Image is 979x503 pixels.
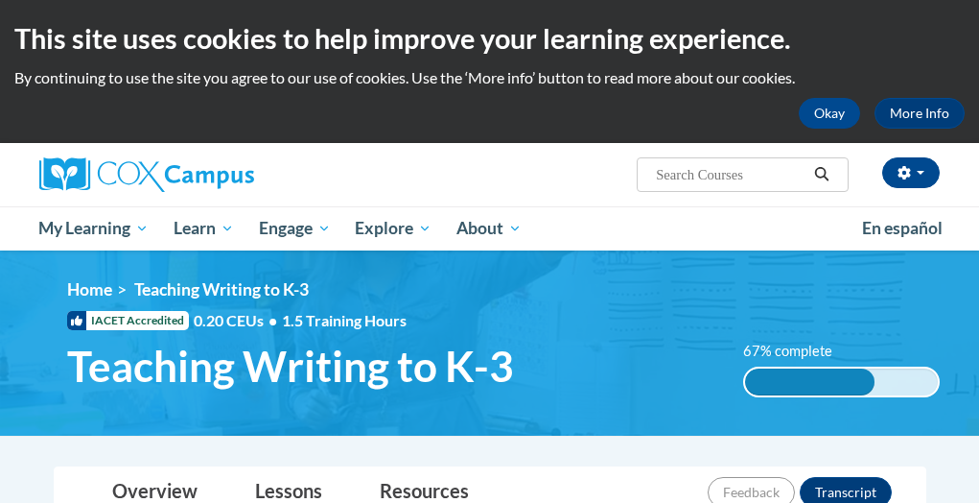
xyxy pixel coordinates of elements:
span: Teaching Writing to K-3 [134,279,309,299]
a: Engage [246,206,343,251]
a: Cox Campus [39,157,320,192]
label: 67% complete [743,341,853,362]
span: Explore [355,217,431,240]
img: Cox Campus [39,157,254,192]
span: Teaching Writing to K-3 [67,341,514,392]
span: En español [862,218,943,238]
div: Main menu [25,206,955,251]
span: Engage [259,217,331,240]
span: IACET Accredited [67,311,189,330]
span: 0.20 CEUs [194,310,282,331]
button: Okay [799,98,860,129]
a: Home [67,279,112,299]
a: En español [850,208,955,249]
a: Explore [342,206,444,251]
span: My Learning [38,217,149,240]
button: Account Settings [882,157,940,188]
div: 67% complete [745,369,874,395]
span: Learn [174,217,234,240]
a: About [444,206,534,251]
input: Search Courses [654,163,807,186]
a: More Info [874,98,965,129]
span: • [268,311,277,329]
a: Learn [161,206,246,251]
span: About [456,217,522,240]
h2: This site uses cookies to help improve your learning experience. [14,19,965,58]
a: My Learning [27,206,162,251]
span: 1.5 Training Hours [282,311,407,329]
button: Search [807,163,836,186]
p: By continuing to use the site you agree to our use of cookies. Use the ‘More info’ button to read... [14,67,965,88]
